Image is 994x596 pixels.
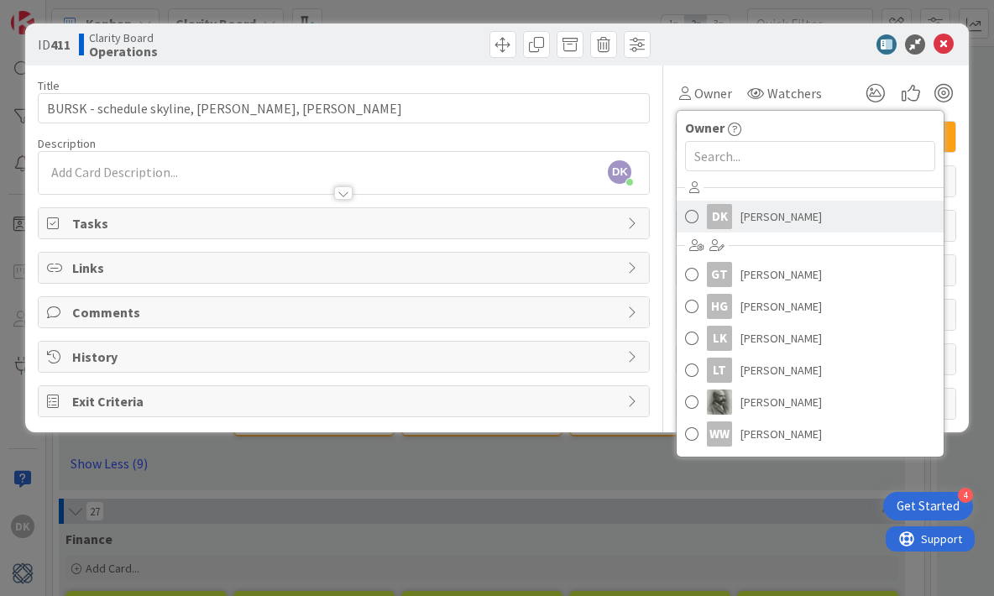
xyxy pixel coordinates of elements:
[89,31,158,44] span: Clarity Board
[677,386,944,418] a: PA[PERSON_NAME]
[608,160,631,184] span: DK
[740,204,822,229] span: [PERSON_NAME]
[72,391,620,411] span: Exit Criteria
[707,204,732,229] div: DK
[707,358,732,383] div: LT
[72,302,620,322] span: Comments
[677,354,944,386] a: LT[PERSON_NAME]
[958,488,973,503] div: 4
[767,83,822,103] span: Watchers
[707,389,732,415] img: PA
[883,492,973,520] div: Open Get Started checklist, remaining modules: 4
[72,213,620,233] span: Tasks
[35,3,76,23] span: Support
[677,290,944,322] a: HG[PERSON_NAME]
[740,358,822,383] span: [PERSON_NAME]
[740,389,822,415] span: [PERSON_NAME]
[740,262,822,287] span: [PERSON_NAME]
[38,93,651,123] input: type card name here...
[897,498,960,515] div: Get Started
[740,294,822,319] span: [PERSON_NAME]
[72,258,620,278] span: Links
[740,421,822,447] span: [PERSON_NAME]
[685,118,725,138] span: Owner
[707,421,732,447] div: WW
[677,418,944,450] a: WW[PERSON_NAME]
[677,201,944,233] a: DK[PERSON_NAME]
[707,262,732,287] div: GT
[707,294,732,319] div: HG
[677,322,944,354] a: LK[PERSON_NAME]
[89,44,158,58] b: Operations
[694,83,732,103] span: Owner
[38,34,71,55] span: ID
[38,78,60,93] label: Title
[685,141,935,171] input: Search...
[50,36,71,53] b: 411
[740,326,822,351] span: [PERSON_NAME]
[707,326,732,351] div: LK
[38,136,96,151] span: Description
[677,259,944,290] a: GT[PERSON_NAME]
[72,347,620,367] span: History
